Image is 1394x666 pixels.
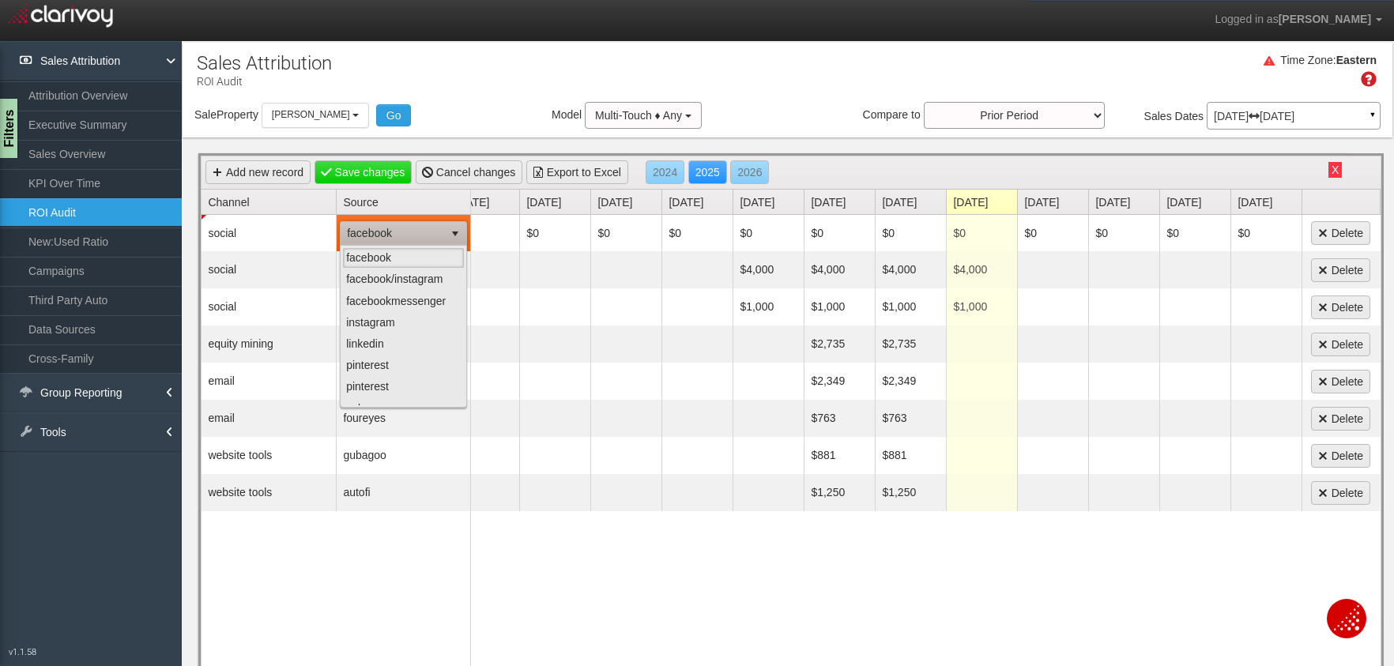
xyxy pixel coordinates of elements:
[336,363,470,400] td: consumerconnection
[1279,13,1371,25] span: [PERSON_NAME]
[1328,162,1342,178] button: X
[804,215,875,251] td: $0
[875,474,946,511] td: $1,250
[336,400,470,437] td: foureyes
[1311,407,1370,431] a: Delete
[1336,53,1377,69] div: Eastern
[336,288,470,325] td: pinterest
[740,190,804,214] a: [DATE]
[1311,481,1370,505] a: Delete
[342,355,465,376] li: pinterest
[804,474,875,511] td: $1,250
[444,222,466,244] span: select
[1311,444,1370,468] a: Delete
[1214,111,1373,122] p: [DATE] [DATE]
[526,160,628,184] a: Export to Excel
[1275,53,1336,69] div: Time Zone:
[585,102,702,129] button: Multi-Touch ♦ Any
[342,247,465,269] li: facebook
[733,215,804,251] td: $0
[208,190,336,214] a: Channel
[202,251,336,288] td: social
[1215,13,1278,25] span: Logged in as
[646,160,684,184] a: 2024
[202,363,336,400] td: email
[336,325,470,363] td: autoalert
[730,160,769,184] a: 2026
[590,215,661,251] td: $0
[804,288,875,325] td: $1,000
[1175,110,1204,122] span: Dates
[1017,215,1088,251] td: $0
[416,160,522,184] a: Cancel changes
[376,104,412,126] button: Go
[202,325,336,363] td: equity mining
[882,190,946,214] a: [DATE]
[597,190,661,214] a: [DATE]
[336,251,470,288] td: facebook/instagram
[202,437,336,474] td: website tools
[526,190,590,214] a: [DATE]
[262,103,369,127] button: [PERSON_NAME]
[202,474,336,511] td: website tools
[669,190,733,214] a: [DATE]
[202,288,336,325] td: social
[194,108,217,121] span: Sale
[342,291,465,312] li: facebookmessenger
[1311,221,1370,245] a: Delete
[1024,190,1088,214] a: [DATE]
[1203,1,1394,39] a: Logged in as[PERSON_NAME]
[1366,106,1380,131] a: ▼
[342,312,465,333] li: instagram
[733,288,804,325] td: $1,000
[342,269,465,290] li: facebook/instagram
[202,400,336,437] td: email
[1311,295,1370,319] a: Delete
[1230,215,1302,251] td: $0
[811,190,875,214] a: [DATE]
[1095,190,1159,214] a: [DATE]
[804,363,875,400] td: $2,349
[875,215,946,251] td: $0
[875,400,946,437] td: $763
[733,251,804,288] td: $4,000
[946,251,1017,288] td: $4,000
[343,190,470,214] a: Source
[1238,190,1302,214] a: [DATE]
[875,437,946,474] td: $881
[272,109,350,120] span: [PERSON_NAME]
[946,288,1017,325] td: $1,000
[946,215,1017,251] td: $0
[519,215,590,251] td: $0
[1311,370,1370,393] a: Delete
[202,215,336,251] td: social
[875,251,946,288] td: $4,000
[1159,215,1230,251] td: $0
[804,400,875,437] td: $763
[688,160,727,184] a: 2025
[342,398,465,420] li: yelp
[875,288,946,325] td: $1,000
[1311,333,1370,356] a: Delete
[197,69,332,89] p: ROI Audit
[342,333,465,355] li: linkedin
[595,109,682,122] span: Multi-Touch ♦ Any
[315,160,413,184] a: Save changes
[448,215,519,251] td: $0
[1088,215,1159,251] td: $0
[336,474,470,511] td: autofi
[661,215,733,251] td: $0
[342,376,465,397] li: pinterest
[804,251,875,288] td: $4,000
[205,160,311,184] a: Add new record
[454,190,519,214] a: [DATE]
[875,363,946,400] td: $2,349
[1311,258,1370,282] a: Delete
[197,53,332,73] h1: Sales Attribution
[953,190,1017,214] a: [DATE]
[1166,190,1230,214] a: [DATE]
[1144,110,1172,122] span: Sales
[336,437,470,474] td: gubagoo
[875,325,946,363] td: $2,735
[804,325,875,363] td: $2,735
